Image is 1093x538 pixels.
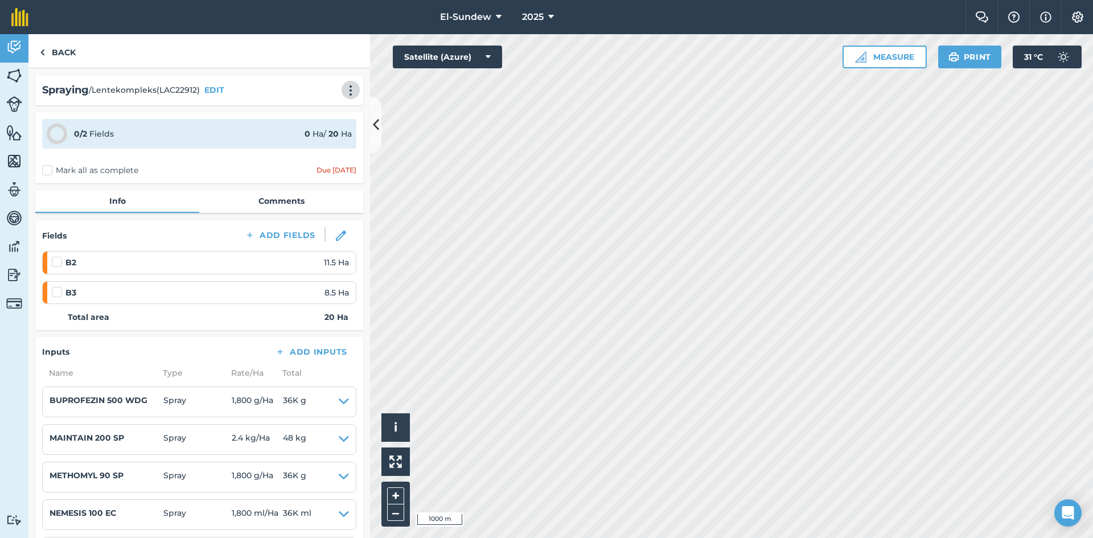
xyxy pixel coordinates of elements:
[6,67,22,84] img: svg+xml;base64,PHN2ZyB4bWxucz0iaHR0cDovL3d3dy53My5vcmcvMjAwMC9zdmciIHdpZHRoPSI1NiIgaGVpZ2h0PSI2MC...
[6,238,22,255] img: svg+xml;base64,PD94bWwgdmVyc2lvbj0iMS4wIiBlbmNvZGluZz0idXRmLTgiPz4KPCEtLSBHZW5lcmF0b3I6IEFkb2JlIE...
[344,85,358,96] img: svg+xml;base64,PHN2ZyB4bWxucz0iaHR0cDovL3d3dy53My5vcmcvMjAwMC9zdmciIHdpZHRoPSIyMCIgaGVpZ2h0PSIyNC...
[204,84,224,96] button: EDIT
[6,515,22,525] img: svg+xml;base64,PD94bWwgdmVyc2lvbj0iMS4wIiBlbmNvZGluZz0idXRmLTgiPz4KPCEtLSBHZW5lcmF0b3I6IEFkb2JlIE...
[50,394,163,406] h4: BUPROFEZIN 500 WDG
[855,51,866,63] img: Ruler icon
[389,455,402,468] img: Four arrows, one pointing top left, one top right, one bottom right and the last bottom left
[387,504,404,521] button: –
[50,432,163,444] h4: MAINTAIN 200 SP
[156,367,224,379] span: Type
[42,165,138,176] label: Mark all as complete
[283,394,306,410] span: 36K g
[6,181,22,198] img: svg+xml;base64,PD94bWwgdmVyc2lvbj0iMS4wIiBlbmNvZGluZz0idXRmLTgiPz4KPCEtLSBHZW5lcmF0b3I6IEFkb2JlIE...
[65,256,76,269] strong: B2
[6,39,22,56] img: svg+xml;base64,PD94bWwgdmVyc2lvbj0iMS4wIiBlbmNvZGluZz0idXRmLTgiPz4KPCEtLSBHZW5lcmF0b3I6IEFkb2JlIE...
[328,129,339,139] strong: 20
[42,367,156,379] span: Name
[35,190,199,212] a: Info
[975,11,989,23] img: Two speech bubbles overlapping with the left bubble in the forefront
[42,229,67,242] h4: Fields
[6,266,22,284] img: svg+xml;base64,PD94bWwgdmVyc2lvbj0iMS4wIiBlbmNvZGluZz0idXRmLTgiPz4KPCEtLSBHZW5lcmF0b3I6IEFkb2JlIE...
[938,46,1002,68] button: Print
[6,124,22,141] img: svg+xml;base64,PHN2ZyB4bWxucz0iaHR0cDovL3d3dy53My5vcmcvMjAwMC9zdmciIHdpZHRoPSI1NiIgaGVpZ2h0PSI2MC...
[40,46,45,59] img: svg+xml;base64,PHN2ZyB4bWxucz0iaHR0cDovL3d3dy53My5vcmcvMjAwMC9zdmciIHdpZHRoPSI5IiBoZWlnaHQ9IjI0Ii...
[163,394,232,410] span: Spray
[1071,11,1084,23] img: A cog icon
[440,10,491,24] span: El-Sundew
[224,367,276,379] span: Rate/ Ha
[324,256,349,269] span: 11.5 Ha
[50,469,349,485] summary: METHOMYL 90 SPSpray1,800 g/Ha36K g
[283,507,311,523] span: 36K ml
[232,394,283,410] span: 1,800 g / Ha
[283,469,306,485] span: 36K g
[1013,46,1082,68] button: 31 °C
[42,346,69,358] h4: Inputs
[1040,10,1051,24] img: svg+xml;base64,PHN2ZyB4bWxucz0iaHR0cDovL3d3dy53My5vcmcvMjAwMC9zdmciIHdpZHRoPSIxNyIgaGVpZ2h0PSIxNy...
[74,129,87,139] strong: 0 / 2
[522,10,544,24] span: 2025
[6,153,22,170] img: svg+xml;base64,PHN2ZyB4bWxucz0iaHR0cDovL3d3dy53My5vcmcvMjAwMC9zdmciIHdpZHRoPSI1NiIgaGVpZ2h0PSI2MC...
[199,190,363,212] a: Comments
[42,82,89,98] h2: Spraying
[50,507,163,519] h4: NEMESIS 100 EC
[65,286,76,299] strong: B3
[381,413,410,442] button: i
[163,432,232,447] span: Spray
[387,487,404,504] button: +
[50,432,349,447] summary: MAINTAIN 200 SPSpray2.4 kg/Ha48 kg
[283,432,306,447] span: 48 kg
[1054,499,1082,527] div: Open Intercom Messenger
[6,295,22,311] img: svg+xml;base64,PD94bWwgdmVyc2lvbj0iMS4wIiBlbmNvZGluZz0idXRmLTgiPz4KPCEtLSBHZW5lcmF0b3I6IEFkb2JlIE...
[163,469,232,485] span: Spray
[50,507,349,523] summary: NEMESIS 100 ECSpray1,800 ml/Ha36K ml
[1052,46,1075,68] img: svg+xml;base64,PD94bWwgdmVyc2lvbj0iMS4wIiBlbmNvZGluZz0idXRmLTgiPz4KPCEtLSBHZW5lcmF0b3I6IEFkb2JlIE...
[28,34,87,68] a: Back
[1007,11,1021,23] img: A question mark icon
[843,46,927,68] button: Measure
[393,46,502,68] button: Satellite (Azure)
[68,311,109,323] strong: Total area
[89,84,200,96] span: / Lentekompleks(LAC22912)
[336,231,346,241] img: svg+xml;base64,PHN2ZyB3aWR0aD0iMTgiIGhlaWdodD0iMTgiIHZpZXdCb3g9IjAgMCAxOCAxOCIgZmlsbD0ibm9uZSIgeG...
[11,8,28,26] img: fieldmargin Logo
[236,227,324,243] button: Add Fields
[305,129,310,139] strong: 0
[266,344,356,360] button: Add Inputs
[232,469,283,485] span: 1,800 g / Ha
[163,507,232,523] span: Spray
[50,394,349,410] summary: BUPROFEZIN 500 WDGSpray1,800 g/Ha36K g
[324,286,349,299] span: 8.5 Ha
[74,128,114,140] div: Fields
[276,367,302,379] span: Total
[324,311,348,323] strong: 20 Ha
[394,420,397,434] span: i
[305,128,352,140] div: Ha / Ha
[1024,46,1043,68] span: 31 ° C
[6,96,22,112] img: svg+xml;base64,PD94bWwgdmVyc2lvbj0iMS4wIiBlbmNvZGluZz0idXRmLTgiPz4KPCEtLSBHZW5lcmF0b3I6IEFkb2JlIE...
[232,507,283,523] span: 1,800 ml / Ha
[6,210,22,227] img: svg+xml;base64,PD94bWwgdmVyc2lvbj0iMS4wIiBlbmNvZGluZz0idXRmLTgiPz4KPCEtLSBHZW5lcmF0b3I6IEFkb2JlIE...
[50,469,163,482] h4: METHOMYL 90 SP
[232,432,283,447] span: 2.4 kg / Ha
[317,166,356,175] div: Due [DATE]
[948,50,959,64] img: svg+xml;base64,PHN2ZyB4bWxucz0iaHR0cDovL3d3dy53My5vcmcvMjAwMC9zdmciIHdpZHRoPSIxOSIgaGVpZ2h0PSIyNC...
